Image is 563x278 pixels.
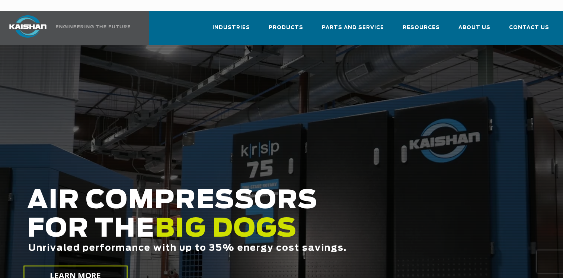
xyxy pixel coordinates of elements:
img: Engineering the future [56,25,130,28]
a: Parts and Service [322,18,384,43]
span: Industries [212,23,250,32]
h2: AIR COMPRESSORS FOR THE [27,187,450,277]
span: About Us [458,23,490,32]
span: Contact Us [509,23,549,32]
span: Resources [403,23,440,32]
span: Parts and Service [322,23,384,32]
a: Industries [212,18,250,43]
span: BIG DOGS [155,217,297,242]
span: Products [269,23,303,32]
span: Unrivaled performance with up to 35% energy cost savings. [28,244,347,253]
a: Contact Us [509,18,549,43]
a: About Us [458,18,490,43]
a: Resources [403,18,440,43]
a: Products [269,18,303,43]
